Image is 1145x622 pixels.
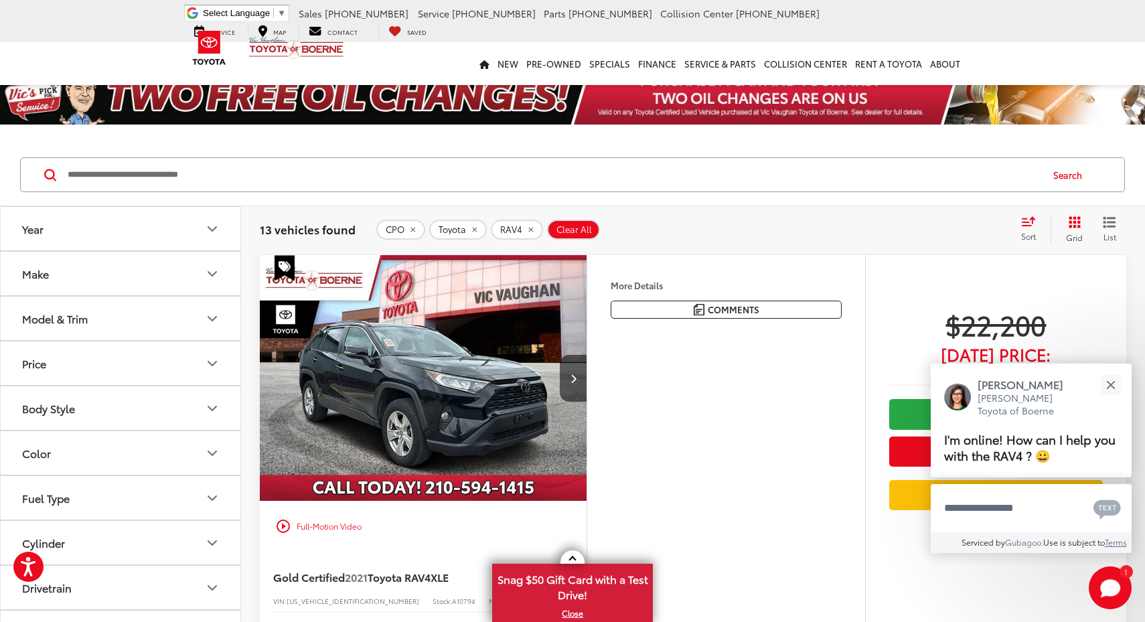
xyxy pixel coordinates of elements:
[568,7,652,20] span: [PHONE_NUMBER]
[378,24,437,37] a: My Saved Vehicles
[433,596,452,606] span: Stock:
[760,42,851,85] a: Collision Center
[736,7,820,20] span: [PHONE_NUMBER]
[277,8,286,18] span: ▼
[184,26,234,70] img: Toyota
[66,159,1041,191] input: Search by Make, Model, or Keyword
[204,535,220,551] div: Cylinder
[475,42,493,85] a: Home
[452,596,475,606] span: A10794
[22,267,49,280] div: Make
[1,386,242,430] button: Body StyleBody Style
[1043,536,1105,548] span: Use is subject to
[978,392,1077,418] p: [PERSON_NAME] Toyota of Boerne
[368,569,431,585] span: Toyota RAV4
[889,480,1103,510] a: Value Your Trade
[1,566,242,609] button: DrivetrainDrivetrain
[299,24,368,37] a: Contact
[491,220,543,240] button: remove RAV4
[889,347,1103,361] span: [DATE] Price:
[1093,216,1126,242] button: List View
[978,377,1077,392] p: [PERSON_NAME]
[962,536,1005,548] span: Serviced by
[299,7,322,20] span: Sales
[1089,493,1125,523] button: Chat with SMS
[680,42,760,85] a: Service & Parts: Opens in a new tab
[184,24,245,37] a: Service
[493,565,652,606] span: Snag $50 Gift Card with a Test Drive!
[544,7,566,20] span: Parts
[273,570,527,585] a: Gold Certified2021Toyota RAV4XLE
[22,447,51,459] div: Color
[203,8,270,18] span: Select Language
[611,301,842,319] button: Comments
[560,355,587,402] button: Next image
[1103,231,1116,242] span: List
[452,7,536,20] span: [PHONE_NUMBER]
[275,255,295,281] span: Special
[1124,568,1128,574] span: 1
[439,224,466,235] span: Toyota
[204,311,220,327] div: Model & Trim
[585,42,634,85] a: Specials
[1,476,242,520] button: Fuel TypeFuel Type
[22,581,72,594] div: Drivetrain
[1,207,242,250] button: YearYear
[1,297,242,340] button: Model & TrimModel & Trim
[22,402,75,414] div: Body Style
[376,220,425,240] button: remove true
[204,400,220,416] div: Body Style
[634,42,680,85] a: Finance
[260,221,356,237] span: 13 vehicles found
[259,255,588,501] a: 2021 Toyota RAV4 XLE2021 Toyota RAV4 XLE2021 Toyota RAV4 XLE2021 Toyota RAV4 XLE
[500,224,522,235] span: RAV4
[418,7,449,20] span: Service
[944,430,1116,464] span: I'm online! How can I help you with the RAV4 ? 😀
[204,490,220,506] div: Fuel Type
[851,42,926,85] a: Rent a Toyota
[204,580,220,596] div: Drivetrain
[204,356,220,372] div: Price
[931,484,1132,532] textarea: Type your message
[345,569,368,585] span: 2021
[889,399,1103,429] a: Check Availability
[1089,566,1132,609] svg: Start Chat
[493,42,522,85] a: New
[22,312,88,325] div: Model & Trim
[926,42,964,85] a: About
[22,222,44,235] div: Year
[660,7,733,20] span: Collision Center
[22,357,46,370] div: Price
[248,24,296,37] a: Map
[556,224,592,235] span: Clear All
[287,596,419,606] span: [US_VEHICLE_IDENTIFICATION_NUMBER]
[22,491,70,504] div: Fuel Type
[407,27,427,36] span: Saved
[273,569,345,585] span: Gold Certified
[431,569,449,585] span: XLE
[931,364,1132,553] div: Close[PERSON_NAME][PERSON_NAME] Toyota of BoerneI'm online! How can I help you with the RAV4 ? 😀T...
[1105,536,1127,548] a: Terms
[708,303,759,316] span: Comments
[1051,216,1093,242] button: Grid View
[429,220,487,240] button: remove Toyota
[889,437,1103,467] button: Get Price Now
[22,536,65,549] div: Cylinder
[1005,536,1043,548] a: Gubagoo.
[204,266,220,282] div: Make
[386,224,404,235] span: CPO
[1021,230,1036,242] span: Sort
[259,255,588,501] div: 2021 Toyota RAV4 XLE 0
[1041,158,1101,191] button: Search
[611,281,842,290] h4: More Details
[489,596,511,606] span: Model:
[204,445,220,461] div: Color
[547,220,600,240] button: Clear All
[259,255,588,501] img: 2021 Toyota RAV4 XLE
[204,221,220,237] div: Year
[1014,216,1051,242] button: Select sort value
[1066,232,1083,243] span: Grid
[1,431,242,475] button: ColorColor
[889,307,1103,341] span: $22,200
